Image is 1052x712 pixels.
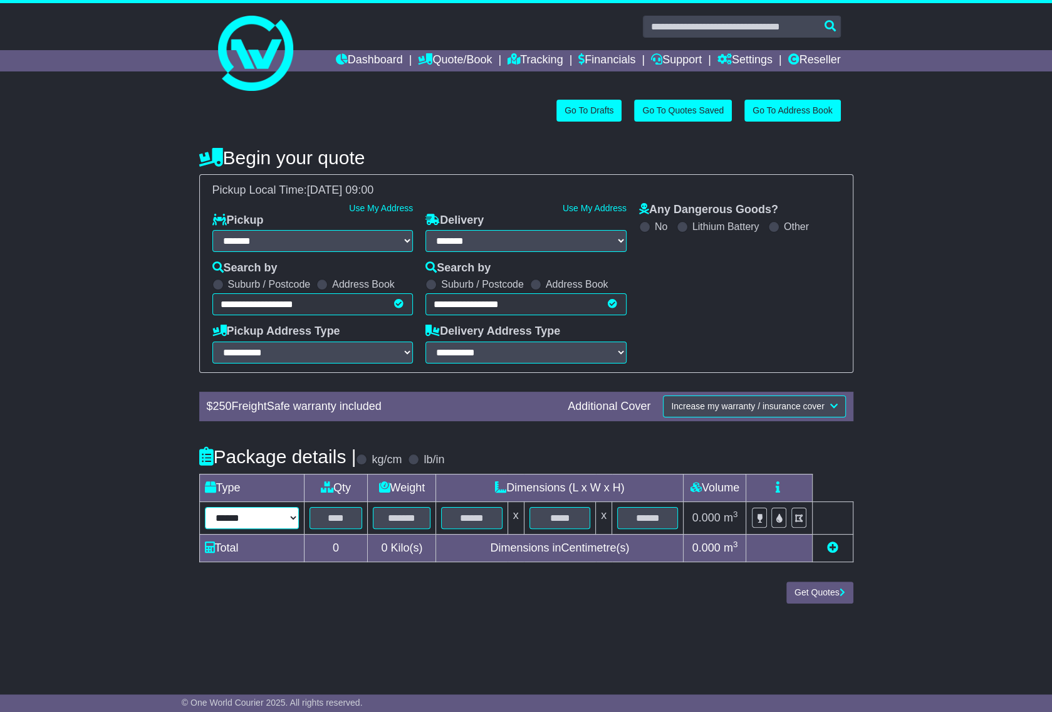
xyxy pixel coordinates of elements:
label: Search by [425,261,491,275]
h4: Begin your quote [199,147,853,168]
td: Dimensions in Centimetre(s) [436,534,684,562]
a: Quote/Book [418,50,492,71]
td: Type [199,474,304,501]
label: Lithium Battery [692,221,759,233]
label: Suburb / Postcode [441,278,524,290]
label: Other [784,221,809,233]
td: Kilo(s) [368,534,436,562]
td: Total [199,534,304,562]
td: x [596,501,612,534]
button: Increase my warranty / insurance cover [663,395,845,417]
a: Financials [578,50,635,71]
label: Any Dangerous Goods? [639,203,778,217]
label: Pickup [212,214,264,228]
a: Tracking [508,50,563,71]
span: [DATE] 09:00 [307,184,374,196]
label: lb/in [424,453,444,467]
span: 0 [381,542,387,554]
sup: 3 [733,510,738,519]
a: Add new item [827,542,838,554]
div: Additional Cover [561,400,657,414]
a: Dashboard [336,50,403,71]
div: Pickup Local Time: [206,184,846,197]
label: Delivery [425,214,484,228]
button: Get Quotes [786,582,853,604]
span: m [724,542,738,554]
a: Go To Address Book [744,100,840,122]
label: Delivery Address Type [425,325,560,338]
a: Go To Quotes Saved [634,100,732,122]
label: kg/cm [372,453,402,467]
label: Pickup Address Type [212,325,340,338]
span: 0.000 [692,511,721,524]
td: x [508,501,524,534]
td: Weight [368,474,436,501]
a: Use My Address [349,203,413,213]
td: Volume [684,474,746,501]
sup: 3 [733,540,738,549]
span: © One World Courier 2025. All rights reserved. [182,698,363,708]
span: 0.000 [692,542,721,554]
span: 250 [213,400,232,412]
td: 0 [304,534,368,562]
label: No [655,221,667,233]
a: Use My Address [563,203,627,213]
label: Address Book [546,278,608,290]
div: $ FreightSafe warranty included [201,400,562,414]
span: m [724,511,738,524]
h4: Package details | [199,446,357,467]
a: Support [651,50,702,71]
td: Qty [304,474,368,501]
a: Reseller [788,50,840,71]
td: Dimensions (L x W x H) [436,474,684,501]
a: Go To Drafts [556,100,622,122]
span: Increase my warranty / insurance cover [671,401,824,411]
label: Suburb / Postcode [228,278,311,290]
label: Address Book [332,278,395,290]
a: Settings [717,50,773,71]
label: Search by [212,261,278,275]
